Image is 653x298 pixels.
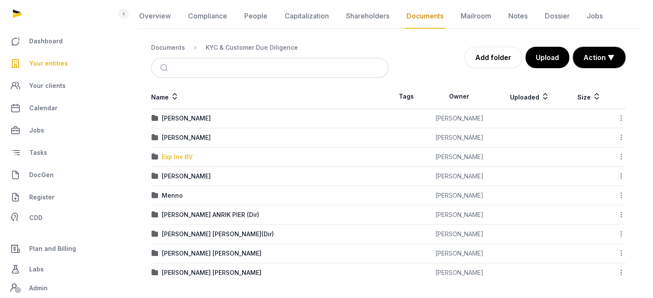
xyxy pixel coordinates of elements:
[186,4,229,29] a: Compliance
[29,213,43,223] span: CDD
[425,244,494,263] td: [PERSON_NAME]
[152,250,158,257] img: folder.svg
[29,244,76,254] span: Plan and Billing
[425,109,494,128] td: [PERSON_NAME]
[151,43,185,52] div: Documents
[7,165,116,185] a: DocGen
[29,147,47,158] span: Tasks
[152,173,158,180] img: folder.svg
[152,134,158,141] img: folder.svg
[29,58,68,69] span: Your entities
[162,133,211,142] div: [PERSON_NAME]
[162,249,261,258] div: [PERSON_NAME] [PERSON_NAME]
[152,231,158,238] img: folder.svg
[543,4,571,29] a: Dossier
[465,47,522,68] a: Add folder
[7,120,116,141] a: Jobs
[344,4,391,29] a: Shareholders
[425,128,494,147] td: [PERSON_NAME]
[405,4,445,29] a: Documents
[7,209,116,226] a: CDD
[7,75,116,96] a: Your clients
[7,31,116,51] a: Dashboard
[283,4,331,29] a: Capitalization
[7,98,116,118] a: Calendar
[7,53,116,74] a: Your entities
[137,4,639,29] nav: Tabs
[7,142,116,163] a: Tasks
[29,36,63,46] span: Dashboard
[459,4,493,29] a: Mailroom
[162,211,259,219] div: [PERSON_NAME] ANRIK PIER (Dir)
[155,58,175,77] button: Submit
[151,37,389,58] nav: Breadcrumb
[152,154,158,160] img: folder.svg
[162,191,183,200] div: Menno
[152,115,158,122] img: folder.svg
[525,47,569,68] button: Upload
[206,43,298,52] div: KYC & Customer Due Diligence
[425,263,494,283] td: [PERSON_NAME]
[29,192,55,202] span: Register
[29,264,44,274] span: Labs
[162,230,274,238] div: [PERSON_NAME] [PERSON_NAME](Dir)
[152,269,158,276] img: folder.svg
[29,283,48,293] span: Admin
[243,4,269,29] a: People
[162,153,193,161] div: Exp Inv BV
[162,172,211,181] div: [PERSON_NAME]
[585,4,604,29] a: Jobs
[389,84,425,109] th: Tags
[565,84,613,109] th: Size
[425,186,494,205] td: [PERSON_NAME]
[425,205,494,225] td: [PERSON_NAME]
[137,4,173,29] a: Overview
[7,238,116,259] a: Plan and Billing
[7,187,116,208] a: Register
[29,81,66,91] span: Your clients
[29,170,54,180] span: DocGen
[573,47,625,68] button: Action ▼
[162,114,211,123] div: [PERSON_NAME]
[151,84,389,109] th: Name
[7,280,116,297] a: Admin
[152,211,158,218] img: folder.svg
[425,167,494,186] td: [PERSON_NAME]
[494,84,565,109] th: Uploaded
[425,84,494,109] th: Owner
[29,125,44,135] span: Jobs
[162,268,261,277] div: [PERSON_NAME] [PERSON_NAME]
[7,259,116,280] a: Labs
[29,103,58,113] span: Calendar
[425,147,494,167] td: [PERSON_NAME]
[152,192,158,199] img: folder.svg
[507,4,529,29] a: Notes
[425,225,494,244] td: [PERSON_NAME]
